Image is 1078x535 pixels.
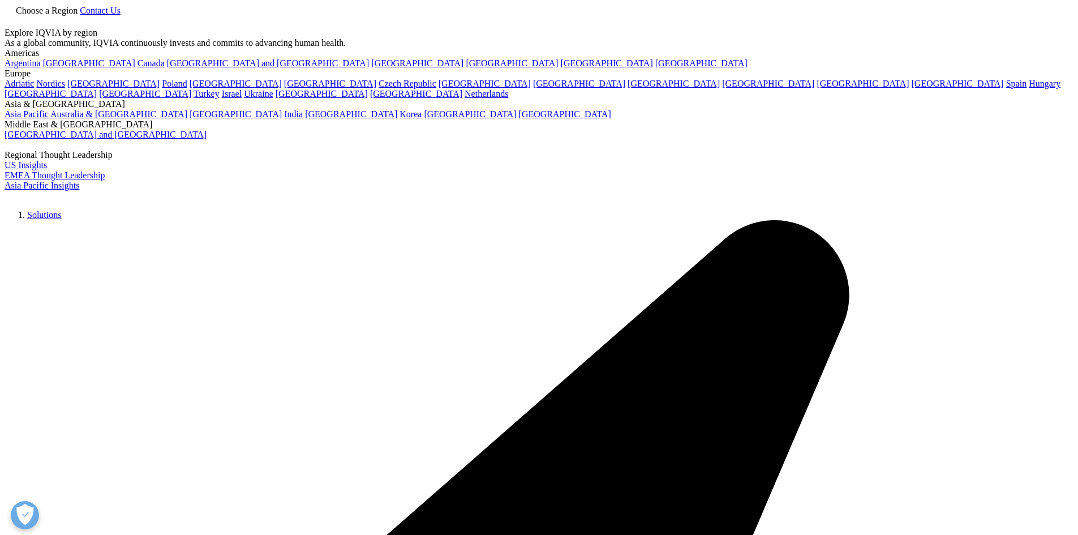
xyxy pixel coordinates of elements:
[400,109,422,119] a: Korea
[67,79,160,88] a: [GEOGRAPHIC_DATA]
[5,58,41,68] a: Argentina
[162,79,187,88] a: Poland
[817,79,909,88] a: [GEOGRAPHIC_DATA]
[722,79,814,88] a: [GEOGRAPHIC_DATA]
[370,89,462,99] a: [GEOGRAPHIC_DATA]
[50,109,187,119] a: Australia & [GEOGRAPHIC_DATA]
[1029,79,1060,88] a: Hungary
[27,210,61,220] a: Solutions
[371,58,463,68] a: [GEOGRAPHIC_DATA]
[466,58,558,68] a: [GEOGRAPHIC_DATA]
[138,58,165,68] a: Canada
[533,79,625,88] a: [GEOGRAPHIC_DATA]
[190,109,282,119] a: [GEOGRAPHIC_DATA]
[5,109,49,119] a: Asia Pacific
[284,109,303,119] a: India
[276,89,368,99] a: [GEOGRAPHIC_DATA]
[655,58,748,68] a: [GEOGRAPHIC_DATA]
[628,79,720,88] a: [GEOGRAPHIC_DATA]
[5,89,97,99] a: [GEOGRAPHIC_DATA]
[11,501,39,529] button: Open Preferences
[519,109,611,119] a: [GEOGRAPHIC_DATA]
[424,109,516,119] a: [GEOGRAPHIC_DATA]
[1006,79,1027,88] a: Spain
[5,160,47,170] a: US Insights
[43,58,135,68] a: [GEOGRAPHIC_DATA]
[5,170,105,180] a: EMEA Thought Leadership
[5,28,1073,38] div: Explore IQVIA by region
[16,6,78,15] span: Choose a Region
[36,79,65,88] a: Nordics
[284,79,376,88] a: [GEOGRAPHIC_DATA]
[912,79,1004,88] a: [GEOGRAPHIC_DATA]
[5,48,1073,58] div: Americas
[194,89,220,99] a: Turkey
[99,89,191,99] a: [GEOGRAPHIC_DATA]
[379,79,436,88] a: Czech Republic
[439,79,531,88] a: [GEOGRAPHIC_DATA]
[167,58,369,68] a: [GEOGRAPHIC_DATA] and [GEOGRAPHIC_DATA]
[190,79,282,88] a: [GEOGRAPHIC_DATA]
[5,130,207,139] a: [GEOGRAPHIC_DATA] and [GEOGRAPHIC_DATA]
[5,69,1073,79] div: Europe
[222,89,242,99] a: Israel
[244,89,273,99] a: Ukraine
[561,58,653,68] a: [GEOGRAPHIC_DATA]
[5,99,1073,109] div: Asia & [GEOGRAPHIC_DATA]
[5,38,1073,48] div: As a global community, IQVIA continuously invests and commits to advancing human health.
[5,119,1073,130] div: Middle East & [GEOGRAPHIC_DATA]
[80,6,121,15] a: Contact Us
[5,150,1073,160] div: Regional Thought Leadership
[305,109,397,119] a: [GEOGRAPHIC_DATA]
[5,79,34,88] a: Adriatic
[465,89,508,99] a: Netherlands
[5,181,79,190] a: Asia Pacific Insights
